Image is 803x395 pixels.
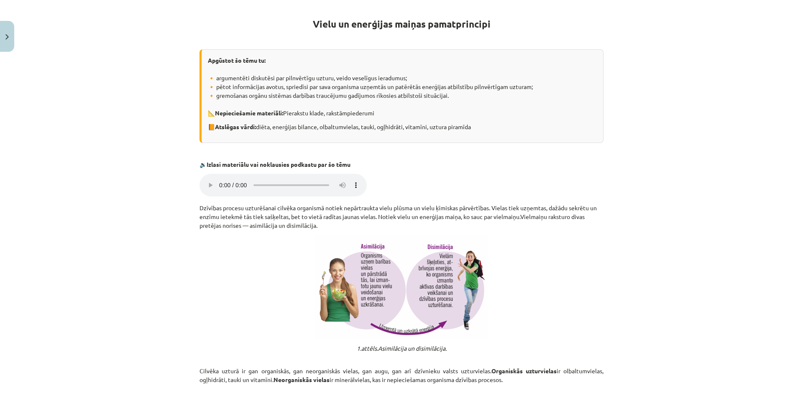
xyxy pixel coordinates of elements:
em: Asimilācija un disimilācija. [378,344,447,352]
img: icon-close-lesson-0947bae3869378f0d4975bcd49f059093ad1ed9edebbc8119c70593378902aed.svg [5,34,9,40]
p: 📙 diēta, enerģijas bilance, olbaltumvielas, tauki, ogļhidrāti, vitamīni, uztura piramīda [208,122,597,131]
strong: Vielu un enerģijas maiņas pamatprincipi [313,18,491,30]
audio: Jūsu pārlūkprogramma neatbalsta audio atskaņošanu. [199,174,367,196]
em: 1.attēls [357,344,377,352]
strong: Organiskās uzturvielas [491,367,557,375]
strong: Apgūstot šo tēmu tu: [208,56,266,64]
strong: Izlasi materiālu vai noklausies podkastu par šo tēmu [207,161,350,168]
div: 🔸 argumentēti diskutēsi par pilnvērtīgu uzturu, veido veselīgus ieradumus; 🔸 pētot informācijas a... [199,49,604,143]
p: 📐 Pierakstu klade, rakstāmpiederumi [208,100,597,117]
strong: Nepieciešamie materiāli: [215,109,283,117]
strong: Atslēgas vārdi: [215,123,256,130]
p: . [199,344,604,353]
strong: Neorganiskās vielas [274,376,330,383]
p: Dzīvības procesu uzturēšanai cilvēka organismā notiek nepārtraukta vielu plūsma un vielu ķīmiskas... [199,204,604,230]
p: 🔉 [199,151,604,169]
